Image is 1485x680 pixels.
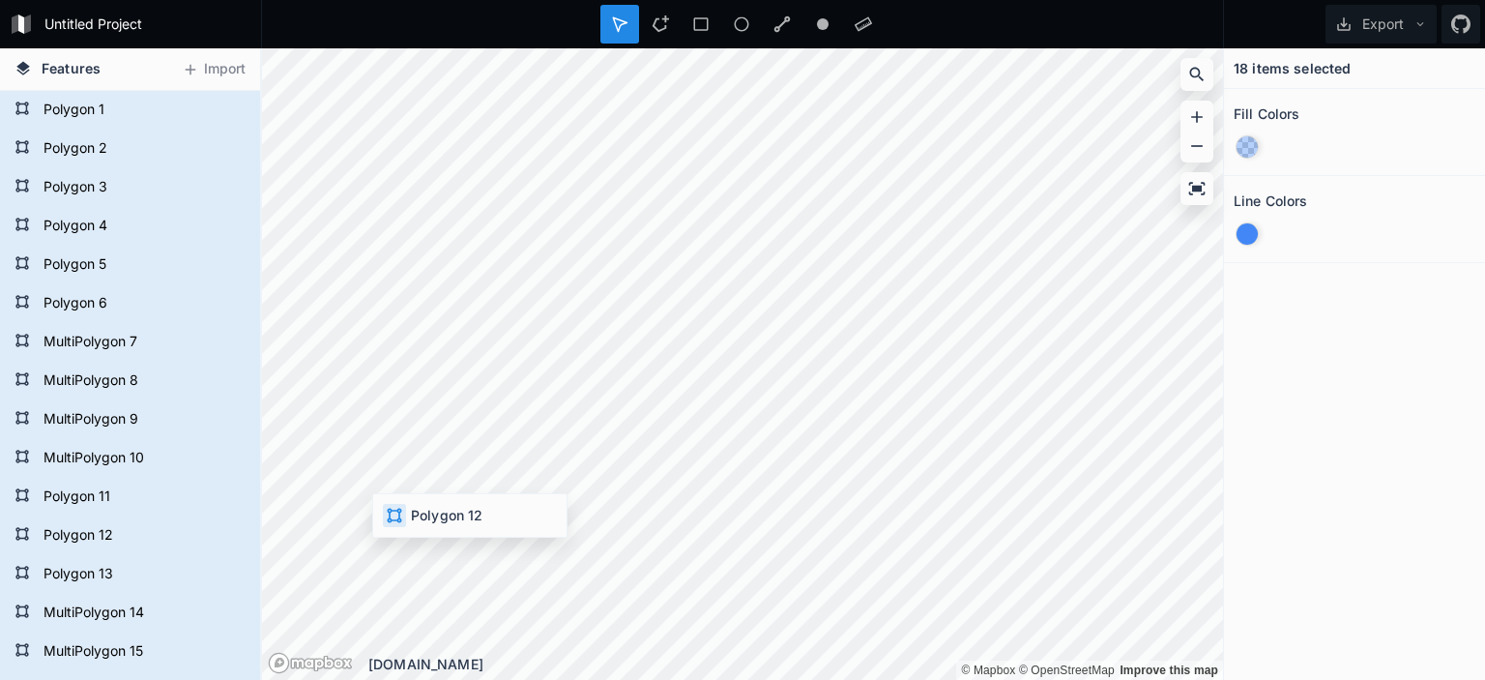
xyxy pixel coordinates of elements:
h2: Line Colors [1234,186,1308,216]
a: Map feedback [1120,664,1218,677]
div: [DOMAIN_NAME] [368,654,1223,674]
a: Mapbox logo [268,652,353,674]
a: Mapbox [961,664,1015,677]
button: Import [172,54,255,85]
h2: Fill Colors [1234,99,1300,129]
span: Features [42,58,101,78]
h4: 18 items selected [1234,58,1351,78]
a: OpenStreetMap [1019,664,1115,677]
button: Export [1325,5,1437,44]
